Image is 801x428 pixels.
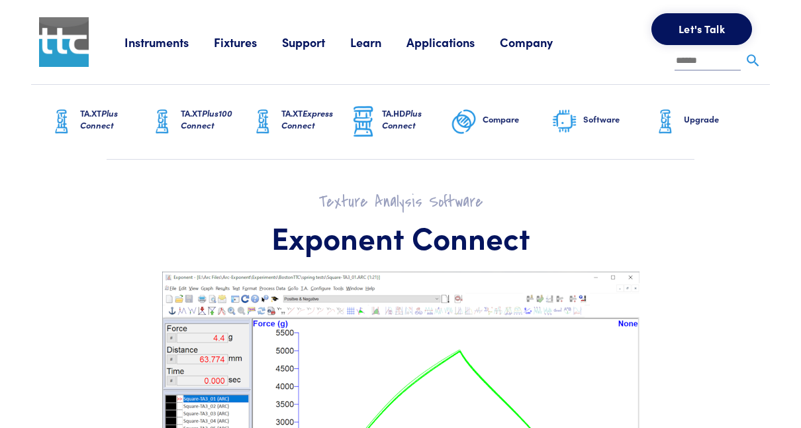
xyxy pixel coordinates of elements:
[149,85,250,159] a: TA.XTPlus100 Connect
[651,13,752,45] button: Let's Talk
[80,107,118,131] span: Plus Connect
[684,113,753,125] h6: Upgrade
[124,34,214,50] a: Instruments
[181,107,250,131] h6: TA.XT
[382,107,422,131] span: Plus Connect
[350,34,406,50] a: Learn
[250,85,350,159] a: TA.XTExpress Connect
[551,108,578,136] img: software-graphic.png
[652,105,679,138] img: ta-xt-graphic.png
[652,85,753,159] a: Upgrade
[149,105,175,138] img: ta-xt-graphic.png
[63,191,738,212] h2: Texture Analysis Software
[250,105,276,138] img: ta-xt-graphic.png
[583,113,652,125] h6: Software
[39,17,89,67] img: ttc_logo_1x1_v1.0.png
[451,85,551,159] a: Compare
[48,105,75,138] img: ta-xt-graphic.png
[181,107,232,131] span: Plus100 Connect
[281,107,350,131] h6: TA.XT
[350,85,451,159] a: TA.HDPlus Connect
[451,105,477,138] img: compare-graphic.png
[63,218,738,256] h1: Exponent Connect
[406,34,500,50] a: Applications
[551,85,652,159] a: Software
[48,85,149,159] a: TA.XTPlus Connect
[80,107,149,131] h6: TA.XT
[500,34,578,50] a: Company
[282,34,350,50] a: Support
[382,107,451,131] h6: TA.HD
[350,105,377,139] img: ta-hd-graphic.png
[214,34,282,50] a: Fixtures
[281,107,333,131] span: Express Connect
[483,113,551,125] h6: Compare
